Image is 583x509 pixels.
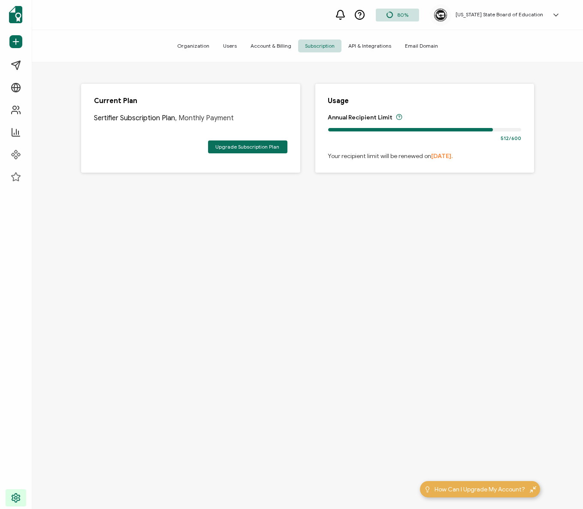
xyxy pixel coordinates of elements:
[94,114,234,122] p: Sertifier Subscription Plan
[435,485,526,494] span: How Can I Upgrade My Account?
[432,152,453,160] span: [DATE].
[434,9,447,21] img: 05b2a03d-eb97-4955-b09a-6dec7eb6113b.png
[216,40,244,52] span: Users
[328,114,393,122] span: Annual Recipient Limit
[175,114,234,122] span: , Monthly Payment
[244,40,298,52] span: Account & Billing
[501,135,521,142] span: 512/600
[540,468,583,509] iframe: Chat Widget
[456,12,543,18] h5: [US_STATE] State Board of Education
[397,12,408,18] span: 80%
[530,486,536,493] img: minimize-icon.svg
[398,40,445,52] span: Email Domain
[341,40,398,52] span: API & Integrations
[328,97,349,105] span: Usage
[328,152,521,160] span: Your recipient limit will be renewed on
[298,40,341,52] span: Subscription
[216,144,280,149] span: Upgrade Subscription Plan
[9,6,22,23] img: sertifier-logomark-colored.svg
[94,97,137,105] span: Current Plan
[170,40,216,52] span: Organization
[208,140,287,153] button: Upgrade Subscription Plan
